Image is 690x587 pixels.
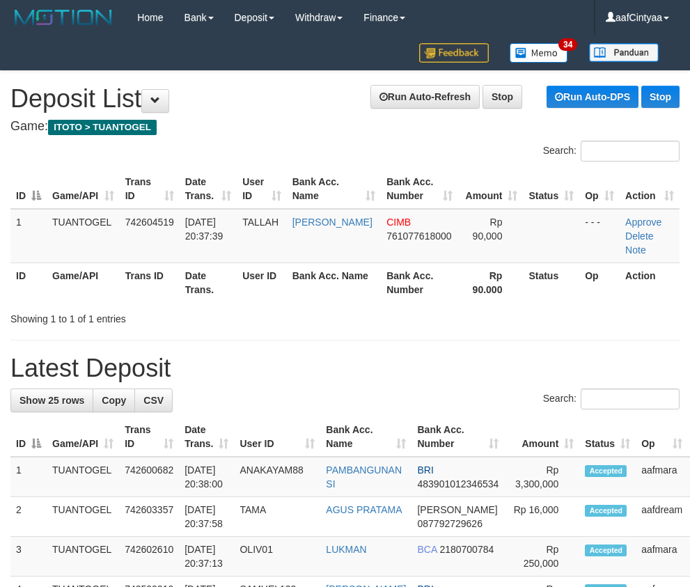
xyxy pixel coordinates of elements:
[381,169,458,209] th: Bank Acc. Number: activate to sort column ascending
[504,457,579,497] td: Rp 3,300,000
[134,389,173,412] a: CSV
[234,497,320,537] td: TAMA
[417,518,482,529] span: Copy 087792729626 to clipboard
[386,217,411,228] span: CIMB
[620,263,680,302] th: Action
[543,389,680,409] label: Search:
[179,537,234,577] td: [DATE] 20:37:13
[589,43,659,62] img: panduan.png
[180,263,237,302] th: Date Trans.
[636,417,688,457] th: Op: activate to sort column ascending
[237,263,287,302] th: User ID
[120,169,180,209] th: Trans ID: activate to sort column ascending
[47,169,120,209] th: Game/API: activate to sort column ascending
[10,169,47,209] th: ID: activate to sort column descending
[326,464,402,490] a: PAMBANGUNAN SI
[287,169,381,209] th: Bank Acc. Name: activate to sort column ascending
[292,217,373,228] a: [PERSON_NAME]
[386,230,451,242] span: Copy 761077618000 to clipboard
[370,85,480,109] a: Run Auto-Refresh
[180,169,237,209] th: Date Trans.: activate to sort column ascending
[10,85,680,113] h1: Deposit List
[585,465,627,477] span: Accepted
[417,504,497,515] span: [PERSON_NAME]
[499,35,579,70] a: 34
[10,7,116,28] img: MOTION_logo.png
[185,217,224,242] span: [DATE] 20:37:39
[625,230,653,242] a: Delete
[581,389,680,409] input: Search:
[504,537,579,577] td: Rp 250,000
[10,417,47,457] th: ID: activate to sort column descending
[473,217,503,242] span: Rp 90,000
[579,209,620,263] td: - - -
[242,217,279,228] span: TALLAH
[579,169,620,209] th: Op: activate to sort column ascending
[10,209,47,263] td: 1
[119,457,179,497] td: 742600682
[381,263,458,302] th: Bank Acc. Number
[47,209,120,263] td: TUANTOGEL
[417,544,437,555] span: BCA
[234,457,320,497] td: ANAKAYAM88
[636,457,688,497] td: aafmara
[10,497,47,537] td: 2
[119,537,179,577] td: 742602610
[125,217,174,228] span: 742604519
[419,43,489,63] img: Feedback.jpg
[10,354,680,382] h1: Latest Deposit
[585,545,627,556] span: Accepted
[439,544,494,555] span: Copy 2180700784 to clipboard
[547,86,638,108] a: Run Auto-DPS
[641,86,680,108] a: Stop
[417,478,499,490] span: Copy 483901012346534 to clipboard
[458,169,523,209] th: Amount: activate to sort column ascending
[102,395,126,406] span: Copy
[93,389,135,412] a: Copy
[10,263,47,302] th: ID
[326,544,366,555] a: LUKMAN
[625,217,661,228] a: Approve
[620,169,680,209] th: Action: activate to sort column ascending
[47,497,119,537] td: TUANTOGEL
[47,457,119,497] td: TUANTOGEL
[636,537,688,577] td: aafmara
[543,141,680,162] label: Search:
[326,504,402,515] a: AGUS PRATAMA
[504,497,579,537] td: Rp 16,000
[636,497,688,537] td: aafdream
[523,263,579,302] th: Status
[320,417,411,457] th: Bank Acc. Name: activate to sort column ascending
[48,120,157,135] span: ITOTO > TUANTOGEL
[179,417,234,457] th: Date Trans.: activate to sort column ascending
[504,417,579,457] th: Amount: activate to sort column ascending
[579,263,620,302] th: Op
[483,85,522,109] a: Stop
[179,497,234,537] td: [DATE] 20:37:58
[625,244,646,256] a: Note
[47,537,119,577] td: TUANTOGEL
[19,395,84,406] span: Show 25 rows
[10,389,93,412] a: Show 25 rows
[234,537,320,577] td: OLIV01
[10,120,680,134] h4: Game:
[417,464,433,476] span: BRI
[585,505,627,517] span: Accepted
[237,169,287,209] th: User ID: activate to sort column ascending
[558,38,577,51] span: 34
[287,263,381,302] th: Bank Acc. Name
[510,43,568,63] img: Button%20Memo.svg
[179,457,234,497] td: [DATE] 20:38:00
[581,141,680,162] input: Search:
[458,263,523,302] th: Rp 90.000
[10,457,47,497] td: 1
[523,169,579,209] th: Status: activate to sort column ascending
[119,417,179,457] th: Trans ID: activate to sort column ascending
[411,417,504,457] th: Bank Acc. Number: activate to sort column ascending
[143,395,164,406] span: CSV
[47,417,119,457] th: Game/API: activate to sort column ascending
[10,537,47,577] td: 3
[119,497,179,537] td: 742603357
[47,263,120,302] th: Game/API
[579,417,636,457] th: Status: activate to sort column ascending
